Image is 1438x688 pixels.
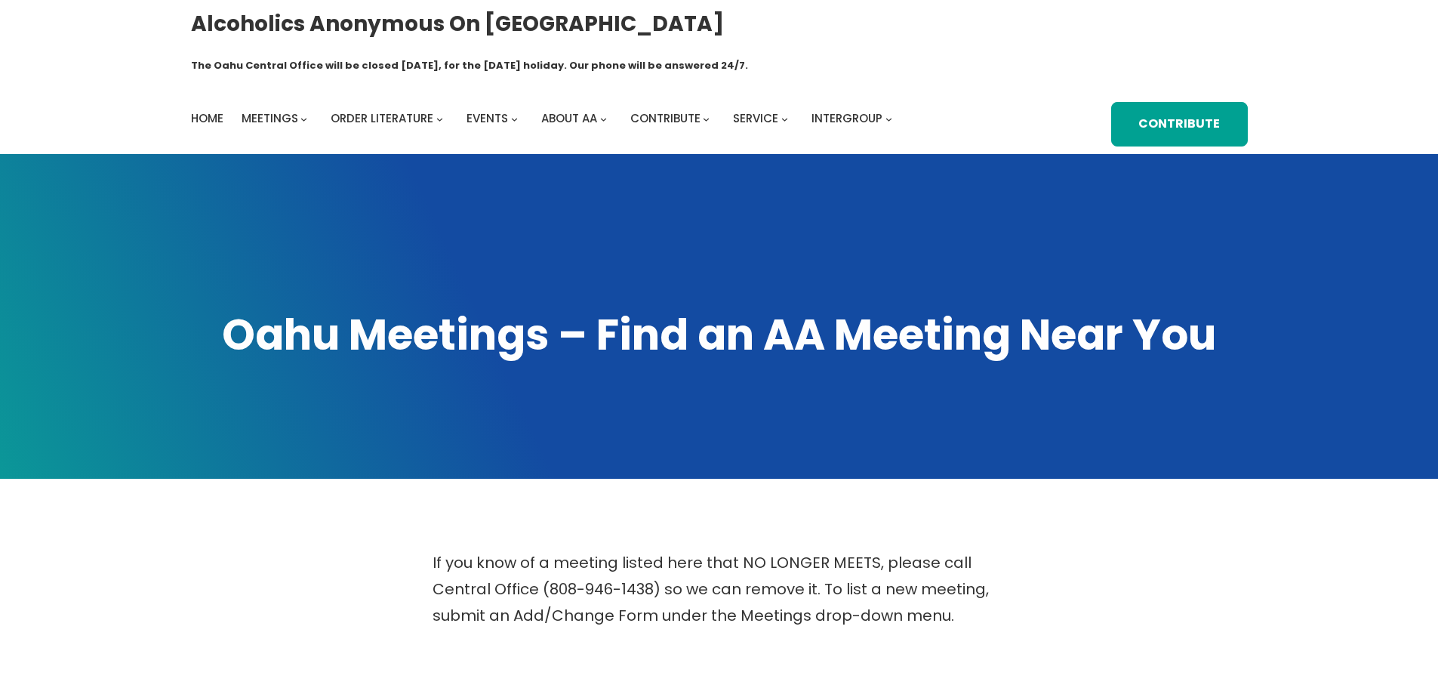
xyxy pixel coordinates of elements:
h1: Oahu Meetings – Find an AA Meeting Near You [191,307,1248,364]
nav: Intergroup [191,108,898,129]
button: Meetings submenu [300,116,307,122]
span: Contribute [630,110,701,126]
span: About AA [541,110,597,126]
span: Home [191,110,223,126]
a: Contribute [1111,102,1247,147]
span: Service [733,110,778,126]
a: Service [733,108,778,129]
span: Events [467,110,508,126]
button: About AA submenu [600,116,607,122]
button: Contribute submenu [703,116,710,122]
span: Meetings [242,110,298,126]
span: Order Literature [331,110,433,126]
a: Events [467,108,508,129]
button: Events submenu [511,116,518,122]
a: Contribute [630,108,701,129]
button: Service submenu [781,116,788,122]
button: Order Literature submenu [436,116,443,122]
a: Alcoholics Anonymous on [GEOGRAPHIC_DATA] [191,5,724,42]
span: Intergroup [811,110,882,126]
a: Meetings [242,108,298,129]
a: Home [191,108,223,129]
a: Intergroup [811,108,882,129]
a: About AA [541,108,597,129]
h1: The Oahu Central Office will be closed [DATE], for the [DATE] holiday. Our phone will be answered... [191,58,748,73]
button: Intergroup submenu [885,116,892,122]
p: If you know of a meeting listed here that NO LONGER MEETS, please call Central Office (808-946-14... [433,550,1006,629]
